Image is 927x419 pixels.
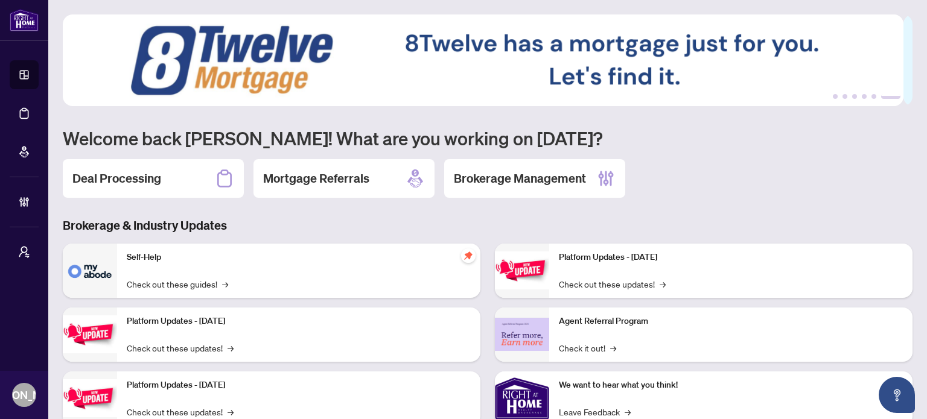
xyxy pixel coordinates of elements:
[843,94,847,99] button: 2
[559,251,903,264] p: Platform Updates - [DATE]
[127,379,471,392] p: Platform Updates - [DATE]
[127,277,228,291] a: Check out these guides!→
[559,277,666,291] a: Check out these updates!→
[18,246,30,258] span: user-switch
[495,251,549,289] img: Platform Updates - June 23, 2025
[228,341,234,354] span: →
[559,315,903,328] p: Agent Referral Program
[10,9,39,31] img: logo
[559,379,903,392] p: We want to hear what you think!
[228,405,234,418] span: →
[222,277,228,291] span: →
[63,14,903,106] img: Slide 5
[127,341,234,354] a: Check out these updates!→
[63,127,913,150] h1: Welcome back [PERSON_NAME]! What are you working on [DATE]?
[63,315,117,353] img: Platform Updates - September 16, 2025
[862,94,867,99] button: 4
[852,94,857,99] button: 3
[127,315,471,328] p: Platform Updates - [DATE]
[63,217,913,234] h3: Brokerage & Industry Updates
[454,170,586,187] h2: Brokerage Management
[63,244,117,298] img: Self-Help
[559,405,631,418] a: Leave Feedback→
[881,94,900,99] button: 6
[625,405,631,418] span: →
[495,318,549,351] img: Agent Referral Program
[63,379,117,417] img: Platform Updates - July 21, 2025
[871,94,876,99] button: 5
[72,170,161,187] h2: Deal Processing
[127,405,234,418] a: Check out these updates!→
[559,341,616,354] a: Check it out!→
[879,377,915,413] button: Open asap
[610,341,616,354] span: →
[833,94,838,99] button: 1
[461,248,476,263] span: pushpin
[660,277,666,291] span: →
[263,170,369,187] h2: Mortgage Referrals
[127,251,471,264] p: Self-Help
